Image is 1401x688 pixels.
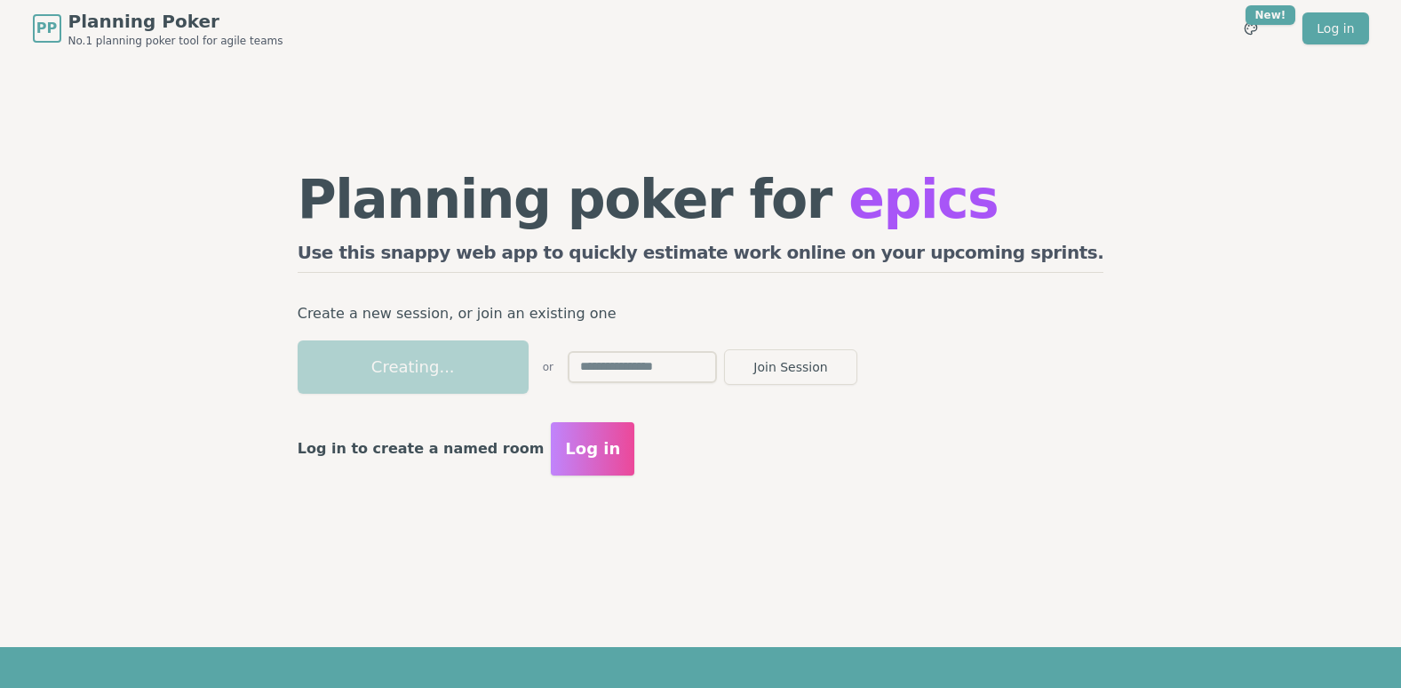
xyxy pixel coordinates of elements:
p: Log in to create a named room [298,436,545,461]
button: Join Session [724,349,857,385]
a: Log in [1302,12,1368,44]
span: or [543,360,553,374]
h2: Use this snappy web app to quickly estimate work online on your upcoming sprints. [298,240,1104,273]
a: PPPlanning PokerNo.1 planning poker tool for agile teams [33,9,283,48]
button: New! [1235,12,1267,44]
button: Log in [551,422,634,476]
div: New! [1246,5,1296,25]
h1: Planning poker for [298,172,1104,226]
span: Log in [565,436,620,461]
span: epics [848,168,998,230]
p: Create a new session, or join an existing one [298,301,1104,326]
span: PP [36,18,57,39]
span: Planning Poker [68,9,283,34]
span: No.1 planning poker tool for agile teams [68,34,283,48]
